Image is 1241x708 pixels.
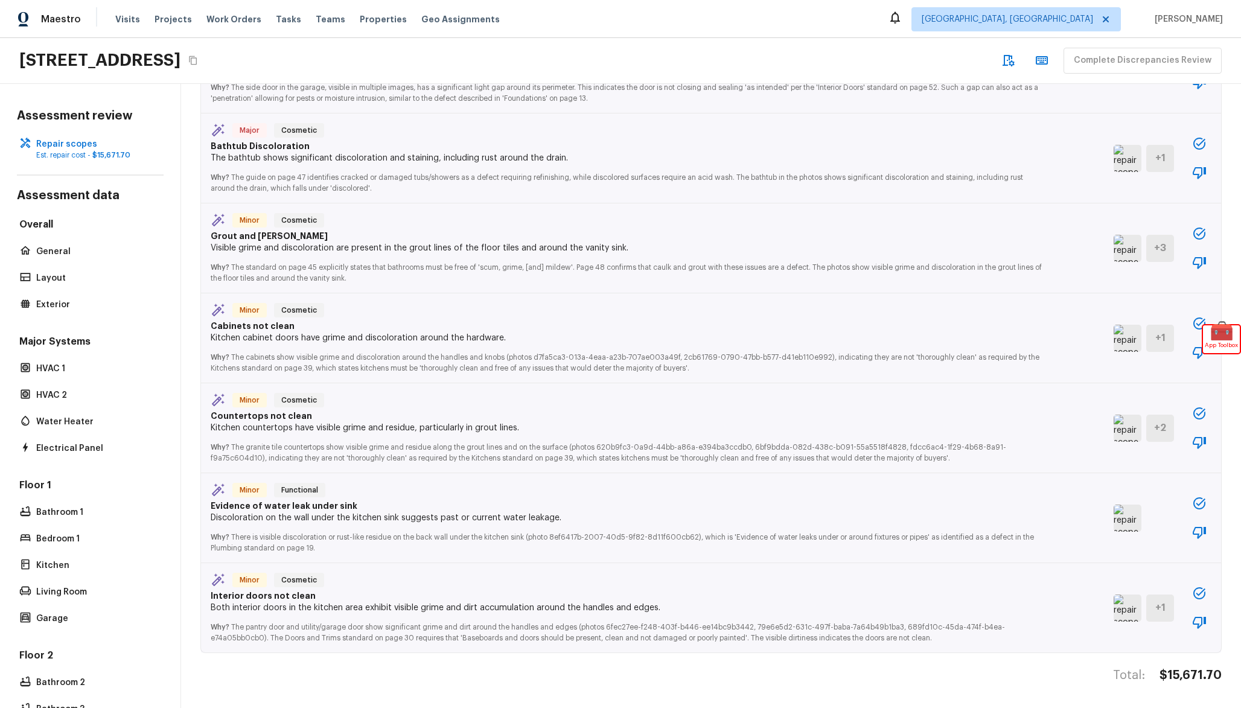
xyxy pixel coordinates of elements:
[276,574,322,586] span: Cosmetic
[36,272,156,284] p: Layout
[235,214,264,226] span: Minor
[421,13,500,25] span: Geo Assignments
[211,264,229,271] span: Why?
[36,363,156,375] p: HVAC 1
[211,602,1046,614] p: Both interior doors in the kitchen area exhibit visible grime and dirt accumulation around the ha...
[211,344,1046,373] p: The cabinets show visible grime and discoloration around the handles and knobs (photos d7fa5ca3-0...
[1114,505,1141,532] img: repair scope asset
[922,13,1093,25] span: [GEOGRAPHIC_DATA], [GEOGRAPHIC_DATA]
[211,74,1046,103] p: The side door in the garage, visible in multiple images, has a significant light gap around its p...
[1160,668,1222,683] h4: $15,671.70
[235,484,264,496] span: Minor
[17,335,164,351] h5: Major Systems
[17,188,164,206] h4: Assessment data
[211,254,1046,283] p: The standard on page 45 explicitly states that bathrooms must be free of 'scum, grime, [and] mild...
[36,613,156,625] p: Garage
[211,623,229,631] span: Why?
[235,574,264,586] span: Minor
[211,164,1046,193] p: The guide on page 47 identifies cracked or damaged tubs/showers as a defect requiring refinishing...
[211,140,1046,152] p: Bathtub Discoloration
[211,524,1046,553] p: There is visible discoloration or rust-like residue on the back wall under the kitchen sink (phot...
[36,299,156,311] p: Exterior
[36,416,156,428] p: Water Heater
[211,512,1046,524] p: Discoloration on the wall under the kitchen sink suggests past or current water leakage.
[36,389,156,401] p: HVAC 2
[211,174,229,181] span: Why?
[36,677,156,689] p: Bathroom 2
[211,534,229,541] span: Why?
[211,500,1046,512] p: Evidence of water leak under sink
[206,13,261,25] span: Work Orders
[211,354,229,361] span: Why?
[1114,235,1141,262] img: repair scope asset
[211,84,229,91] span: Why?
[1205,339,1238,351] span: App Toolbox
[1155,151,1166,165] h5: + 1
[1203,325,1240,353] div: 🧰App Toolbox
[36,506,156,518] p: Bathroom 1
[276,214,322,226] span: Cosmetic
[1155,601,1166,614] h5: + 1
[1203,325,1240,337] span: 🧰
[211,590,1046,602] p: Interior doors not clean
[316,13,345,25] span: Teams
[36,560,156,572] p: Kitchen
[185,53,201,68] button: Copy Address
[155,13,192,25] span: Projects
[1150,13,1223,25] span: [PERSON_NAME]
[211,242,1046,254] p: Visible grime and discoloration are present in the grout lines of the floor tiles and around the ...
[1113,668,1145,683] h4: Total:
[1114,325,1141,352] img: repair scope asset
[211,410,1046,422] p: Countertops not clean
[211,614,1046,643] p: The pantry door and utility/garage door show significant grime and dirt around the handles and ed...
[36,586,156,598] p: Living Room
[276,484,323,496] span: Functional
[92,151,130,159] span: $15,671.70
[276,394,322,406] span: Cosmetic
[36,533,156,545] p: Bedroom 1
[211,444,229,451] span: Why?
[276,15,301,24] span: Tasks
[19,49,180,71] h2: [STREET_ADDRESS]
[211,422,1046,434] p: Kitchen countertops have visible grime and residue, particularly in grout lines.
[17,649,164,665] h5: Floor 2
[235,304,264,316] span: Minor
[115,13,140,25] span: Visits
[17,108,164,124] h4: Assessment review
[276,124,322,136] span: Cosmetic
[1154,241,1166,255] h5: + 3
[211,230,1046,242] p: Grout and [PERSON_NAME]
[1155,331,1166,345] h5: + 1
[360,13,407,25] span: Properties
[17,218,164,234] h5: Overall
[41,13,81,25] span: Maestro
[235,394,264,406] span: Minor
[1114,145,1141,172] img: repair scope asset
[36,442,156,454] p: Electrical Panel
[211,332,1046,344] p: Kitchen cabinet doors have grime and discoloration around the hardware.
[36,246,156,258] p: General
[235,124,264,136] span: Major
[1114,595,1141,622] img: repair scope asset
[211,434,1046,463] p: The granite tile countertops show visible grime and residue along the grout lines and on the surf...
[1114,415,1141,442] img: repair scope asset
[1154,421,1166,435] h5: + 2
[17,479,164,494] h5: Floor 1
[211,152,1046,164] p: The bathtub shows significant discoloration and staining, including rust around the drain.
[276,304,322,316] span: Cosmetic
[36,138,156,150] p: Repair scopes
[211,320,1046,332] p: Cabinets not clean
[36,150,156,160] p: Est. repair cost -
